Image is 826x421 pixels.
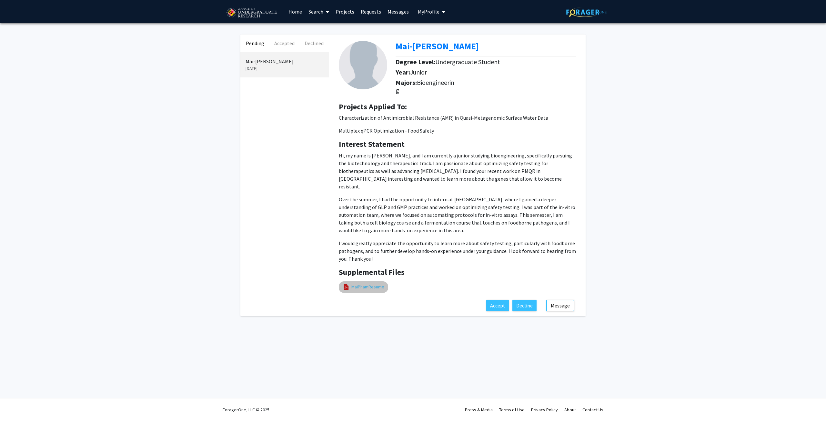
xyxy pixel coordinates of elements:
img: Profile Picture [339,41,387,89]
span: Bioengineering [396,78,454,94]
a: Privacy Policy [531,407,558,413]
b: Degree Level: [396,58,435,66]
p: Mai-[PERSON_NAME] [246,57,324,65]
a: Home [285,0,305,23]
img: University of Maryland Logo [224,5,279,21]
a: Terms of Use [499,407,525,413]
a: Projects [332,0,358,23]
img: ForagerOne Logo [566,7,607,17]
p: Characterization of Antimicrobial Resistance (AMR) in Quasi-Metagenomic Surface Water Data [339,114,576,122]
button: Accepted [270,35,299,52]
span: Junior [410,68,427,76]
p: Multiplex qPCR Optimization - Food Safety [339,127,576,135]
p: [DATE] [246,65,324,72]
a: Requests [358,0,384,23]
a: Opens in a new tab [396,40,479,52]
span: Undergraduate Student [435,58,500,66]
p: I would greatly appreciate the opportunity to learn more about safety testing, particularly with ... [339,239,576,263]
div: ForagerOne, LLC © 2025 [223,398,269,421]
p: Over the summer, I had the opportunity to intern at [GEOGRAPHIC_DATA], where I gained a deeper un... [339,195,576,234]
p: Hi, my name is [PERSON_NAME], and I am currently a junior studying bioengineering, specifically p... [339,152,576,190]
b: Interest Statement [339,139,405,149]
img: pdf_icon.png [343,284,350,291]
button: Decline [512,300,537,311]
span: My Profile [418,8,439,15]
a: Search [305,0,332,23]
b: Majors: [396,78,417,86]
button: Accept [486,300,509,311]
b: Projects Applied To: [339,102,407,112]
b: Mai-[PERSON_NAME] [396,40,479,52]
button: Pending [240,35,270,52]
a: Press & Media [465,407,493,413]
iframe: Chat [5,392,27,416]
a: Contact Us [582,407,603,413]
h4: Supplemental Files [339,268,576,277]
button: Declined [299,35,329,52]
button: Message [546,300,574,311]
b: Year: [396,68,410,76]
a: About [564,407,576,413]
a: MaiPhamResume [351,284,384,290]
a: Messages [384,0,412,23]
